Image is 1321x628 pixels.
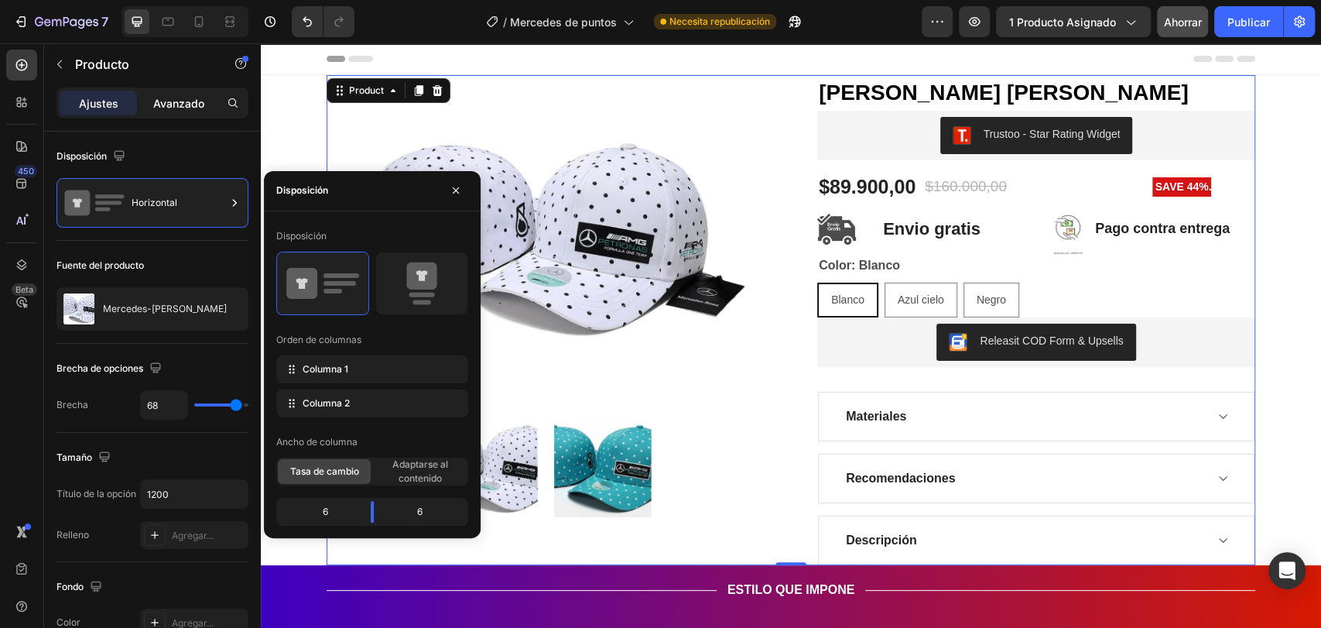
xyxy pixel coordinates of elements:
[153,97,204,110] font: Avanzado
[56,150,107,162] font: Disposición
[417,506,423,517] font: 6
[719,290,862,306] div: Releasit COD Form & Upsells
[585,364,645,383] p: Materiales
[141,480,248,508] input: Auto
[637,250,683,263] span: Azul cielo
[503,15,507,29] font: /
[18,166,34,177] font: 450
[141,391,187,419] input: Auto
[688,290,707,308] img: CKKYs5695_ICEAE=.webp
[63,293,94,324] img: Imagen de característica del producto
[585,488,656,506] p: Descripción
[669,15,770,27] font: Necesita republicación
[510,15,617,29] font: Mercedes de puntos
[679,74,872,111] button: Trustoo - Star Rating Widget
[56,451,92,463] font: Tamaño
[303,363,348,375] font: Columna 1
[101,14,108,29] font: 7
[392,458,448,484] font: Adaptarse al contenido
[261,43,1321,628] iframe: Área de diseño
[15,284,33,295] font: Beta
[276,436,358,448] font: Ancho de columna
[662,131,748,156] div: $160.000,00
[834,175,969,196] p: Pago contra entrega
[290,465,359,477] font: Tasa de cambio
[723,83,860,99] div: Trustoo - Star Rating Widget
[6,6,115,37] button: 7
[556,160,595,212] img: Alt Image
[716,250,745,263] span: Negro
[585,426,694,444] p: Recomendaciones
[56,362,143,374] font: Brecha de opciones
[1268,552,1306,589] div: Abrir Intercom Messenger
[556,129,656,158] div: $89.900,00
[676,280,874,317] button: Releasit COD Form & Upsells
[172,530,214,541] font: Agregar...
[1227,15,1270,29] font: Publicar
[556,211,641,233] legend: Color: Blanco
[56,488,136,499] font: Título de la opción
[323,506,328,517] font: 6
[276,230,327,242] font: Disposición
[85,40,126,54] div: Product
[79,97,118,110] font: Ajustes
[132,197,177,208] font: Horizontal
[75,57,129,72] font: Producto
[56,581,84,592] font: Fondo
[1009,15,1116,29] font: 1 producto asignado
[1214,6,1283,37] button: Publicar
[996,6,1151,37] button: 1 producto asignado
[892,134,951,153] pre: Save 44%.
[1164,15,1202,29] font: Ahorrar
[303,397,350,409] font: Columna 2
[788,160,826,212] img: Alt Image
[103,303,227,314] font: Mercedes-[PERSON_NAME]
[276,184,328,196] font: Disposición
[56,616,80,628] font: Color
[570,250,604,263] span: Blanco
[56,529,89,540] font: Relleno
[692,83,710,101] img: Trustoo.png
[622,173,720,198] p: Envio gratis
[292,6,354,37] div: Deshacer/Rehacer
[56,399,88,410] font: Brecha
[56,259,144,271] font: Fuente del producto
[1157,6,1208,37] button: Ahorrar
[75,55,207,74] p: Producto
[276,334,361,345] font: Orden de columnas
[467,539,594,555] p: ESTILO QUE IMPONE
